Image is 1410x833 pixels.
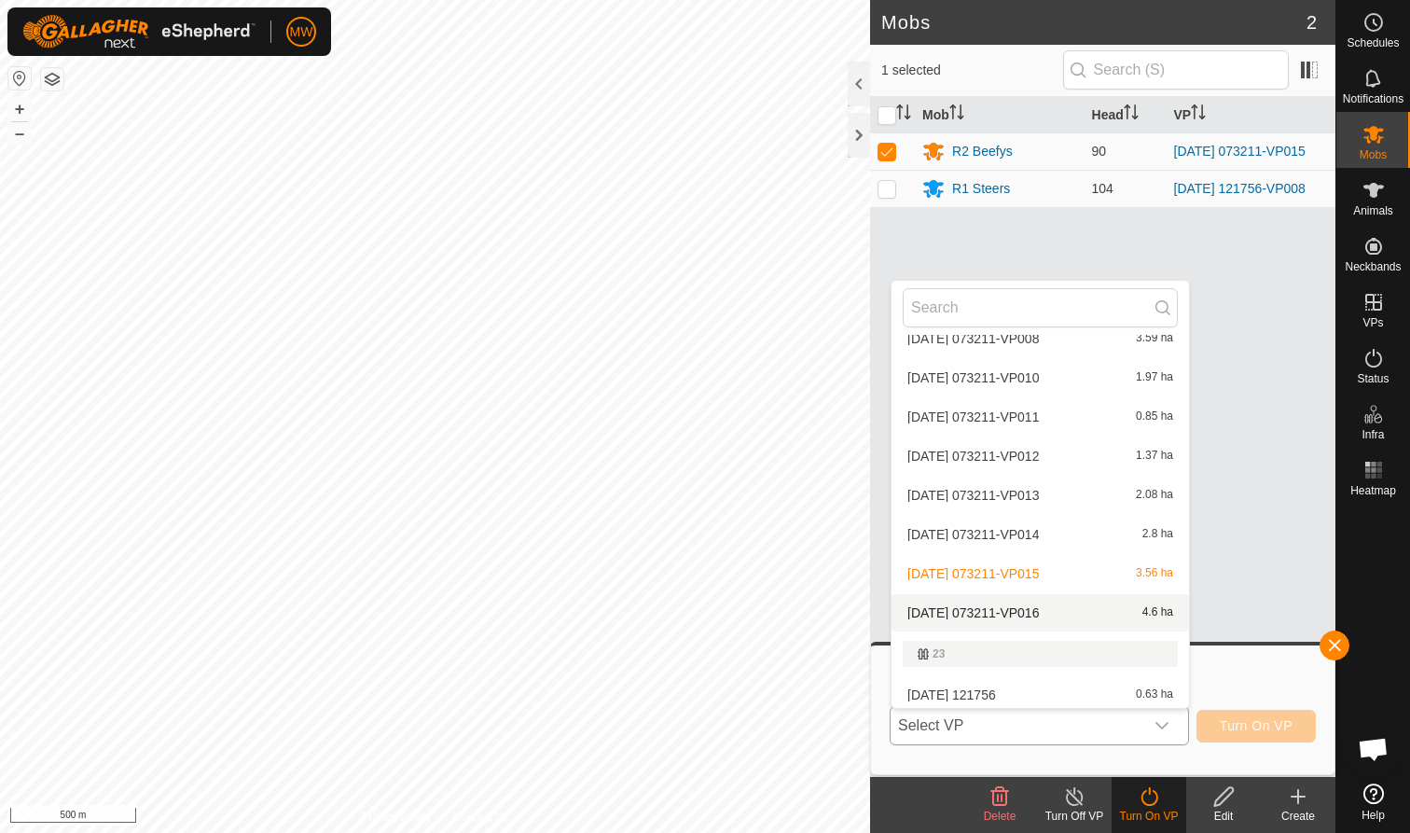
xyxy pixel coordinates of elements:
li: 2025-08-27 121756 [892,676,1189,714]
span: MW [290,22,313,42]
li: 2025-09-05 073211-VP011 [892,398,1189,436]
div: Open chat [1346,721,1402,777]
p-sorticon: Activate to sort [949,107,964,122]
img: Gallagher Logo [22,15,256,49]
button: Turn On VP [1196,710,1316,743]
span: [DATE] 073211-VP012 [907,450,1039,463]
span: Notifications [1343,93,1403,104]
span: [DATE] 073211-VP015 [907,567,1039,580]
a: Contact Us [453,809,508,826]
a: Help [1336,776,1410,828]
span: 3.56 ha [1136,567,1173,580]
span: 1.97 ha [1136,371,1173,384]
span: 2.08 ha [1136,489,1173,502]
div: Turn On VP [1112,808,1186,825]
input: Search [903,288,1178,327]
span: [DATE] 073211-VP011 [907,410,1039,423]
span: [DATE] 073211-VP013 [907,489,1039,502]
div: Edit [1186,808,1261,825]
th: Mob [915,97,1084,133]
span: 2.8 ha [1142,528,1173,541]
a: [DATE] 073211-VP015 [1174,144,1306,159]
a: Privacy Policy [361,809,431,826]
span: [DATE] 073211-VP008 [907,332,1039,345]
span: 2 [1306,8,1317,36]
span: [DATE] 073211-VP014 [907,528,1039,541]
li: 2025-09-05 073211-VP015 [892,555,1189,592]
span: 90 [1092,144,1107,159]
span: [DATE] 073211-VP016 [907,606,1039,619]
li: 2025-09-05 073211-VP014 [892,516,1189,553]
span: Mobs [1360,149,1387,160]
a: [DATE] 121756-VP008 [1174,181,1306,196]
li: 2025-09-05 073211-VP008 [892,320,1189,357]
span: Status [1357,373,1389,384]
span: 4.6 ha [1142,606,1173,619]
span: [DATE] 073211-VP010 [907,371,1039,384]
span: Turn On VP [1220,718,1292,733]
li: 2025-09-05 073211-VP013 [892,477,1189,514]
button: + [8,98,31,120]
span: 0.85 ha [1136,410,1173,423]
span: 1.37 ha [1136,450,1173,463]
p-sorticon: Activate to sort [1191,107,1206,122]
span: VPs [1362,317,1383,328]
li: 2025-09-05 073211-VP012 [892,437,1189,475]
span: 0.63 ha [1136,688,1173,701]
button: Reset Map [8,67,31,90]
th: Head [1085,97,1167,133]
div: Create [1261,808,1335,825]
span: Select VP [891,707,1143,744]
div: R1 Steers [952,179,1010,199]
input: Search (S) [1063,50,1289,90]
span: Animals [1353,205,1393,216]
span: Schedules [1347,37,1399,49]
span: Help [1362,810,1385,821]
div: dropdown trigger [1143,707,1181,744]
span: Heatmap [1350,485,1396,496]
button: – [8,122,31,145]
p-sorticon: Activate to sort [896,107,911,122]
div: Turn Off VP [1037,808,1112,825]
li: 2025-09-05 073211-VP010 [892,359,1189,396]
span: Infra [1362,429,1384,440]
button: Map Layers [41,68,63,90]
li: 2025-09-05 073211-VP016 [892,594,1189,632]
div: 23 [918,648,1163,659]
h2: Mobs [881,11,1306,34]
span: 1 selected [881,61,1063,80]
span: Neckbands [1345,261,1401,272]
span: [DATE] 121756 [907,688,996,701]
span: 3.59 ha [1136,332,1173,345]
th: VP [1167,97,1335,133]
p-sorticon: Activate to sort [1124,107,1139,122]
span: 104 [1092,181,1113,196]
div: R2 Beefys [952,142,1013,161]
span: Delete [984,810,1016,823]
